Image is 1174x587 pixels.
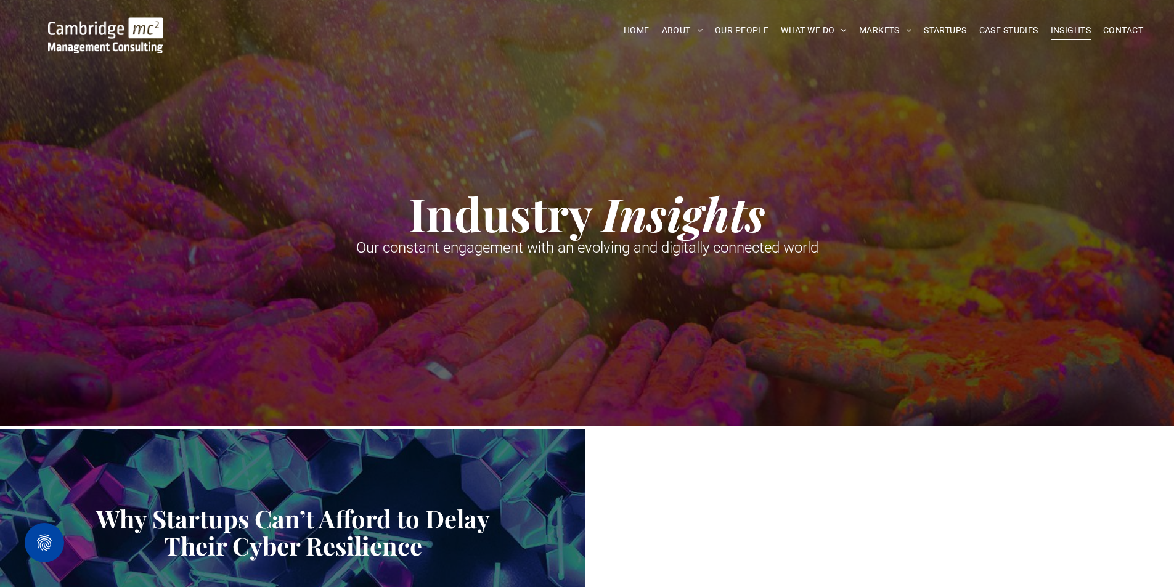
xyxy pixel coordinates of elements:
a: HOME [618,21,656,40]
img: Go to Homepage [48,17,163,53]
a: Your Business Transformed | Cambridge Management Consulting [48,19,163,32]
strong: Industry [409,182,592,244]
a: INSIGHTS [1045,21,1097,40]
a: STARTUPS [918,21,972,40]
a: ABOUT [656,21,709,40]
strong: nsights [619,182,765,244]
a: CONTACT [1097,21,1149,40]
span: Our constant engagement with an evolving and digitally connected world [356,239,818,256]
a: WHAT WE DO [775,21,853,40]
a: CASE STUDIES [973,21,1045,40]
strong: I [602,182,619,244]
a: Why Startups Can’t Afford to Delay Their Cyber Resilience [9,505,576,559]
a: OUR PEOPLE [709,21,775,40]
a: MARKETS [853,21,918,40]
